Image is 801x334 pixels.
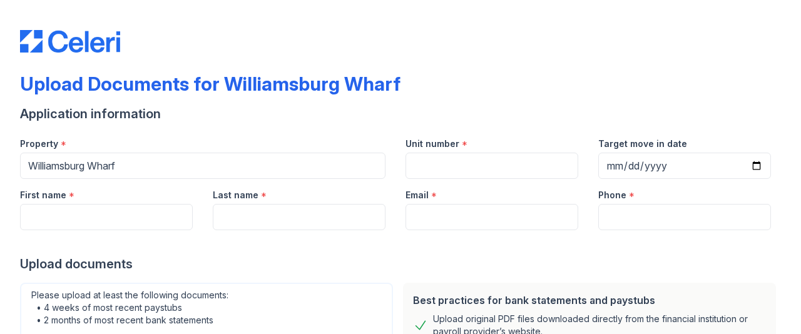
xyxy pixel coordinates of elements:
[20,30,120,53] img: CE_Logo_Blue-a8612792a0a2168367f1c8372b55b34899dd931a85d93a1a3d3e32e68fde9ad4.png
[20,105,781,123] div: Application information
[213,189,258,201] label: Last name
[413,293,766,308] div: Best practices for bank statements and paystubs
[20,255,781,273] div: Upload documents
[20,189,66,201] label: First name
[598,189,626,201] label: Phone
[598,138,687,150] label: Target move in date
[406,138,459,150] label: Unit number
[20,73,400,95] div: Upload Documents for Williamsburg Wharf
[406,189,429,201] label: Email
[20,138,58,150] label: Property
